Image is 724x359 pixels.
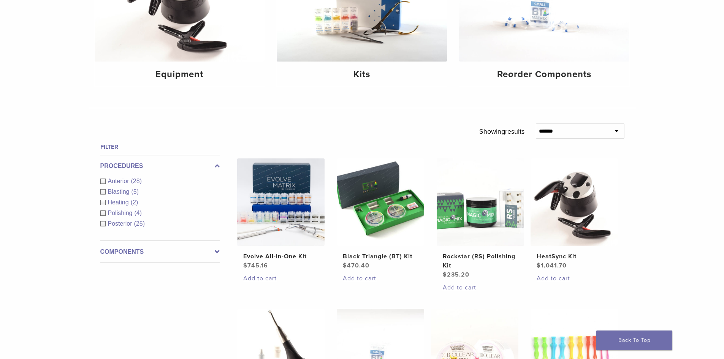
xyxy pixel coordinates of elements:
[237,158,325,270] a: Evolve All-in-One KitEvolve All-in-One Kit $745.16
[537,262,567,269] bdi: 1,041.70
[337,158,424,246] img: Black Triangle (BT) Kit
[134,220,145,227] span: (25)
[343,252,418,261] h2: Black Triangle (BT) Kit
[243,252,318,261] h2: Evolve All-in-One Kit
[343,262,369,269] bdi: 470.40
[437,158,524,246] img: Rockstar (RS) Polishing Kit
[537,274,612,283] a: Add to cart: “HeatSync Kit”
[479,123,524,139] p: Showing results
[108,178,131,184] span: Anterior
[100,142,220,152] h4: Filter
[530,158,619,270] a: HeatSync KitHeatSync Kit $1,041.70
[243,274,318,283] a: Add to cart: “Evolve All-in-One Kit”
[343,262,347,269] span: $
[131,178,142,184] span: (28)
[443,271,447,278] span: $
[100,247,220,256] label: Components
[131,199,138,206] span: (2)
[465,68,623,81] h4: Reorder Components
[443,252,518,270] h2: Rockstar (RS) Polishing Kit
[108,188,131,195] span: Blasting
[237,158,325,246] img: Evolve All-in-One Kit
[100,161,220,171] label: Procedures
[343,274,418,283] a: Add to cart: “Black Triangle (BT) Kit”
[443,271,469,278] bdi: 235.20
[531,158,618,246] img: HeatSync Kit
[108,220,134,227] span: Posterior
[108,199,131,206] span: Heating
[436,158,525,279] a: Rockstar (RS) Polishing KitRockstar (RS) Polishing Kit $235.20
[243,262,268,269] bdi: 745.16
[596,331,672,350] a: Back To Top
[134,210,142,216] span: (4)
[131,188,139,195] span: (5)
[537,262,541,269] span: $
[283,68,441,81] h4: Kits
[443,283,518,292] a: Add to cart: “Rockstar (RS) Polishing Kit”
[336,158,425,270] a: Black Triangle (BT) KitBlack Triangle (BT) Kit $470.40
[537,252,612,261] h2: HeatSync Kit
[243,262,247,269] span: $
[101,68,259,81] h4: Equipment
[108,210,135,216] span: Polishing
